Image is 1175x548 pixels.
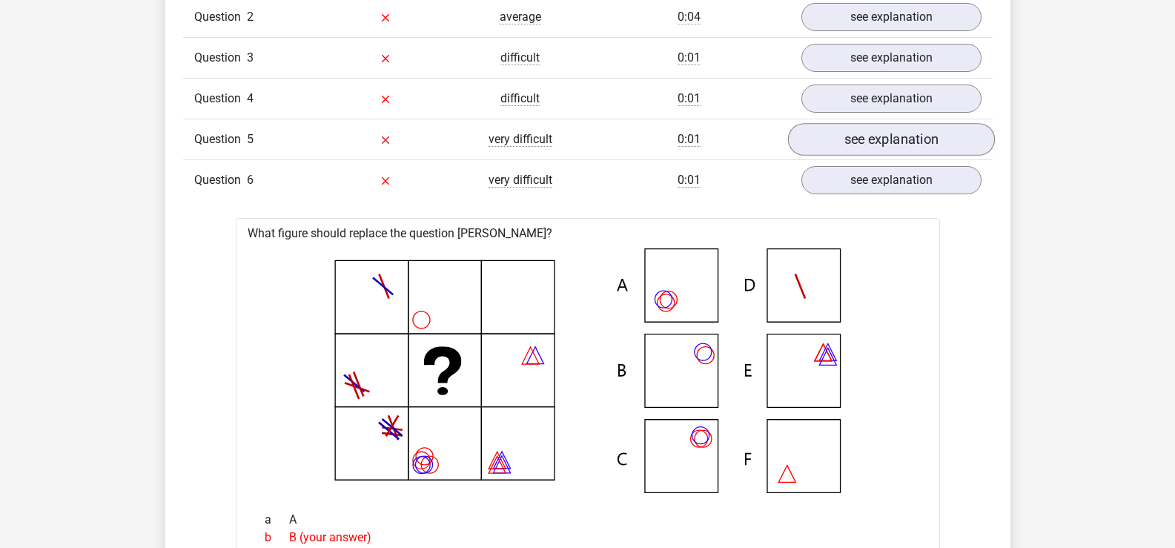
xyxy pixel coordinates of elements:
[265,529,289,547] span: b
[254,529,922,547] div: B (your answer)
[500,10,541,24] span: average
[194,90,247,108] span: Question
[489,173,552,188] span: very difficult
[247,91,254,105] span: 4
[194,49,247,67] span: Question
[678,91,701,106] span: 0:01
[678,173,701,188] span: 0:01
[194,131,247,148] span: Question
[247,50,254,65] span: 3
[254,511,922,529] div: A
[489,132,552,147] span: very difficult
[801,3,982,31] a: see explanation
[678,10,701,24] span: 0:04
[801,166,982,194] a: see explanation
[265,511,289,529] span: a
[500,50,540,65] span: difficult
[194,171,247,189] span: Question
[787,124,994,156] a: see explanation
[194,8,247,26] span: Question
[500,91,540,106] span: difficult
[678,132,701,147] span: 0:01
[247,10,254,24] span: 2
[247,132,254,146] span: 5
[801,85,982,113] a: see explanation
[247,173,254,187] span: 6
[678,50,701,65] span: 0:01
[801,44,982,72] a: see explanation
